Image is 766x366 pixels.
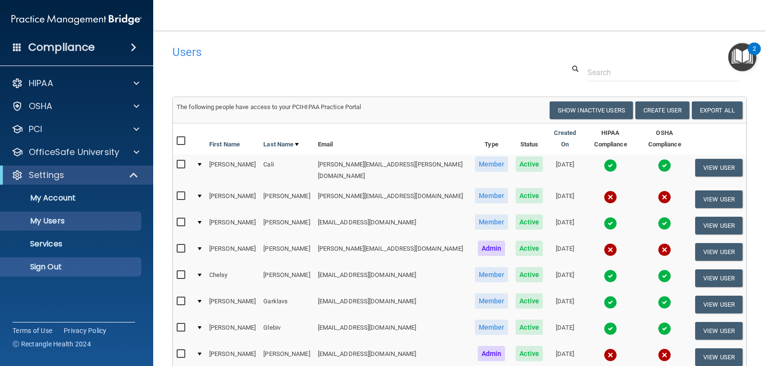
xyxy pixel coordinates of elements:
p: OfficeSafe University [29,146,119,158]
img: cross.ca9f0e7f.svg [604,348,617,362]
th: HIPAA Compliance [583,123,638,155]
td: [PERSON_NAME] [205,239,259,265]
td: [DATE] [547,239,583,265]
a: OfficeSafe University [11,146,139,158]
p: PCI [29,123,42,135]
p: My Account [6,193,137,203]
span: The following people have access to your PCIHIPAA Practice Portal [177,103,361,111]
a: Created On [551,127,579,150]
img: tick.e7d51cea.svg [604,217,617,230]
span: Member [475,267,508,282]
span: Active [516,156,543,172]
span: Member [475,293,508,309]
td: [EMAIL_ADDRESS][DOMAIN_NAME] [314,265,471,291]
img: tick.e7d51cea.svg [658,296,671,309]
td: [DATE] [547,318,583,344]
p: Sign Out [6,262,137,272]
span: Member [475,156,508,172]
button: View User [695,217,743,234]
button: Create User [635,101,689,119]
a: Settings [11,169,139,181]
img: tick.e7d51cea.svg [604,159,617,172]
button: View User [695,322,743,340]
td: [PERSON_NAME] [259,212,314,239]
img: tick.e7d51cea.svg [658,217,671,230]
th: Email [314,123,471,155]
p: My Users [6,216,137,226]
button: View User [695,348,743,366]
td: [DATE] [547,186,583,212]
td: [PERSON_NAME] [205,291,259,318]
img: cross.ca9f0e7f.svg [604,243,617,256]
span: Active [516,188,543,203]
span: Active [516,346,543,361]
button: View User [695,269,743,287]
img: tick.e7d51cea.svg [604,322,617,335]
button: Show Inactive Users [550,101,633,119]
a: Export All [692,101,743,119]
p: Settings [29,169,64,181]
a: Terms of Use [12,326,52,335]
img: tick.e7d51cea.svg [604,296,617,309]
span: Active [516,214,543,230]
img: tick.e7d51cea.svg [658,269,671,283]
h4: Users [172,46,502,58]
span: Member [475,214,508,230]
img: tick.e7d51cea.svg [658,322,671,335]
img: cross.ca9f0e7f.svg [658,348,671,362]
td: [PERSON_NAME] [205,186,259,212]
img: cross.ca9f0e7f.svg [658,243,671,256]
td: Chelsy [205,265,259,291]
span: Member [475,188,508,203]
td: [EMAIL_ADDRESS][DOMAIN_NAME] [314,318,471,344]
td: [PERSON_NAME] [259,186,314,212]
p: HIPAA [29,78,53,89]
button: View User [695,243,743,261]
a: HIPAA [11,78,139,89]
a: PCI [11,123,139,135]
span: Ⓒ Rectangle Health 2024 [12,339,91,349]
p: Services [6,239,137,249]
img: tick.e7d51cea.svg [604,269,617,283]
td: Garklavs [259,291,314,318]
span: Admin [478,346,506,361]
button: Open Resource Center, 2 new notifications [728,43,756,71]
span: Active [516,267,543,282]
td: [DATE] [547,265,583,291]
td: [EMAIL_ADDRESS][DOMAIN_NAME] [314,291,471,318]
button: View User [695,296,743,313]
th: Status [512,123,547,155]
td: [PERSON_NAME][EMAIL_ADDRESS][DOMAIN_NAME] [314,239,471,265]
a: Last Name [263,139,299,150]
span: Member [475,320,508,335]
td: [PERSON_NAME][EMAIL_ADDRESS][PERSON_NAME][DOMAIN_NAME] [314,155,471,186]
span: Admin [478,241,506,256]
h4: Compliance [28,41,95,54]
img: PMB logo [11,10,142,29]
td: [DATE] [547,291,583,318]
td: Cali [259,155,314,186]
img: cross.ca9f0e7f.svg [604,190,617,204]
td: [PERSON_NAME][EMAIL_ADDRESS][DOMAIN_NAME] [314,186,471,212]
th: OSHA Compliance [638,123,691,155]
td: [PERSON_NAME] [259,265,314,291]
td: [PERSON_NAME] [259,239,314,265]
td: [PERSON_NAME] [205,318,259,344]
a: OSHA [11,100,139,112]
button: View User [695,159,743,177]
span: Active [516,320,543,335]
a: Privacy Policy [64,326,107,335]
span: Active [516,241,543,256]
img: tick.e7d51cea.svg [658,159,671,172]
td: [DATE] [547,155,583,186]
a: First Name [209,139,240,150]
p: OSHA [29,100,53,112]
td: [DATE] [547,212,583,239]
span: Active [516,293,543,309]
td: [PERSON_NAME] [205,155,259,186]
div: 2 [753,49,756,61]
img: cross.ca9f0e7f.svg [658,190,671,204]
th: Type [471,123,512,155]
button: View User [695,190,743,208]
td: [EMAIL_ADDRESS][DOMAIN_NAME] [314,212,471,239]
